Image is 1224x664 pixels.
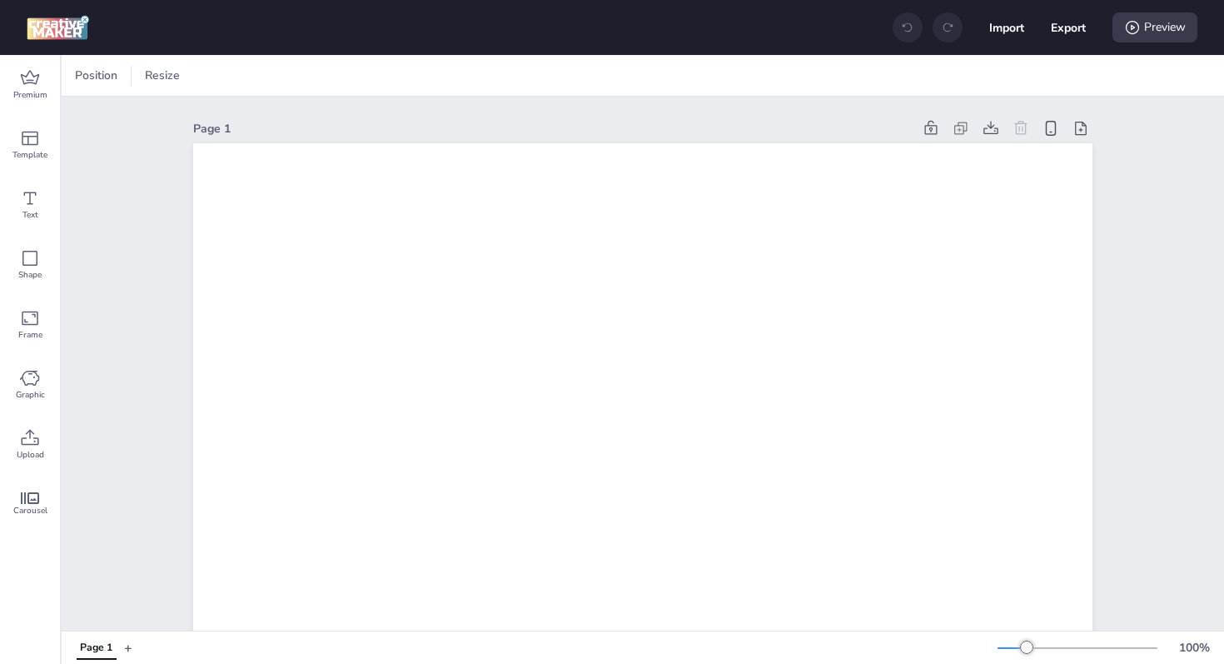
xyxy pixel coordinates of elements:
[80,641,112,656] div: Page 1
[68,633,124,662] div: Tabs
[13,504,47,517] span: Carousel
[22,208,38,222] span: Text
[72,67,121,84] span: Position
[12,148,47,162] span: Template
[17,448,44,462] span: Upload
[27,15,89,40] img: logo Creative Maker
[1174,639,1214,657] div: 100 %
[989,10,1024,45] button: Import
[142,67,183,84] span: Resize
[1051,10,1086,45] button: Export
[16,388,45,402] span: Graphic
[1112,12,1197,42] div: Preview
[124,633,132,662] button: +
[18,328,42,342] span: Frame
[18,268,42,282] span: Shape
[13,88,47,102] span: Premium
[193,120,913,137] div: Page 1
